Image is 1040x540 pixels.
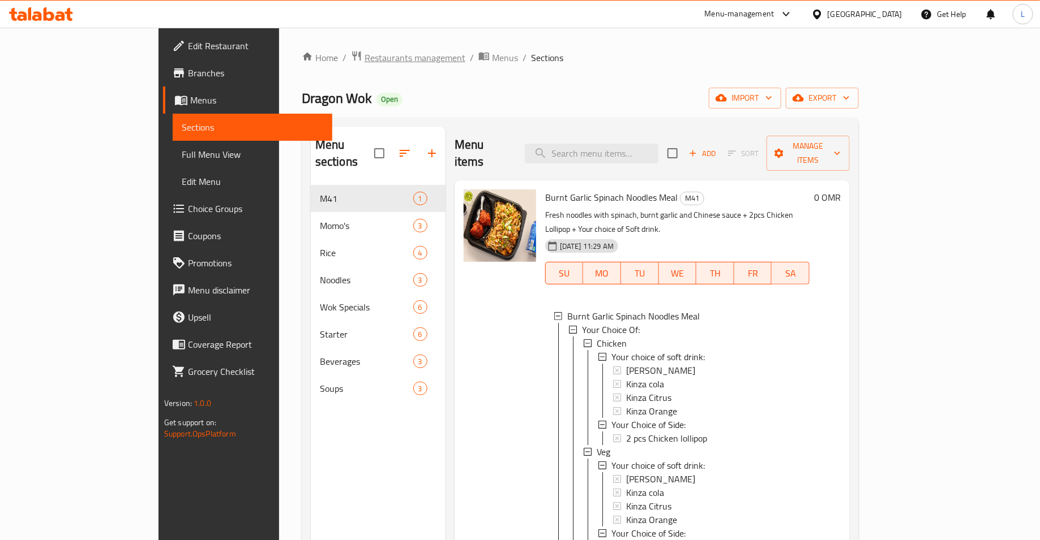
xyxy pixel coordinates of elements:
[814,189,841,205] h6: 0 OMR
[684,145,721,162] button: Add
[311,348,446,375] div: Beverages3
[320,273,413,287] span: Noodles
[687,147,718,160] span: Add
[302,50,859,65] nav: breadcrumb
[626,265,654,282] span: TU
[626,364,695,377] span: [PERSON_NAME]
[621,262,659,284] button: TU
[680,192,704,205] div: M41
[525,144,658,163] input: search
[188,365,323,378] span: Grocery Checklist
[343,51,346,64] li: /
[470,51,474,64] li: /
[413,327,427,341] div: items
[413,246,427,260] div: items
[164,396,192,411] span: Version:
[190,93,323,107] span: Menus
[659,262,697,284] button: WE
[455,136,511,170] h2: Menu items
[413,219,427,232] div: items
[478,50,518,65] a: Menus
[611,418,686,431] span: Your Choice of Side:
[721,145,767,162] span: Select section first
[767,136,850,171] button: Manage items
[188,256,323,270] span: Promotions
[772,262,810,284] button: SA
[626,499,671,513] span: Kinza Citrus
[351,50,465,65] a: Restaurants management
[315,136,374,170] h2: Menu sections
[188,283,323,297] span: Menu disclaimer
[414,275,427,286] span: 3
[163,358,332,385] a: Grocery Checklist
[311,375,446,402] div: Soups3
[163,32,332,59] a: Edit Restaurant
[365,51,465,64] span: Restaurants management
[173,141,332,168] a: Full Menu View
[320,219,413,232] span: Momo's
[320,355,413,368] span: Beverages
[163,331,332,358] a: Coverage Report
[194,396,211,411] span: 1.0.0
[163,59,332,87] a: Branches
[188,229,323,243] span: Coupons
[718,91,772,105] span: import
[182,120,323,134] span: Sections
[828,8,902,20] div: [GEOGRAPHIC_DATA]
[597,336,627,350] span: Chicken
[701,265,730,282] span: TH
[464,189,536,262] img: Burnt Garlic Spinach Noodles Meal
[661,141,684,165] span: Select section
[523,51,527,64] li: /
[414,383,427,394] span: 3
[320,246,413,260] div: Rice
[776,139,841,167] span: Manage items
[320,192,413,205] span: M41
[311,239,446,266] div: Rice4
[626,404,677,418] span: Kinza Orange
[588,265,617,282] span: MO
[611,459,705,472] span: Your choice of soft drink:
[413,355,427,368] div: items
[164,426,236,441] a: Support.OpsPlatform
[188,310,323,324] span: Upsell
[302,85,372,111] span: Dragon Wok
[545,262,584,284] button: SU
[705,7,774,21] div: Menu-management
[786,88,859,109] button: export
[418,140,446,167] button: Add section
[414,248,427,258] span: 4
[626,377,664,391] span: Kinza cola
[311,185,446,212] div: M411
[311,212,446,239] div: Momo's3
[531,51,563,64] span: Sections
[311,180,446,407] nav: Menu sections
[163,277,332,304] a: Menu disclaimer
[320,300,413,314] div: Wok Specials
[709,88,781,109] button: import
[545,208,810,236] p: Fresh noodles with spinach, burnt garlic and Chinese sauce + 2pcs Chicken Lollipop + Your choice ...
[545,189,678,206] span: Burnt Garlic Spinach Noodles Meal
[320,327,413,341] span: Starter
[681,192,704,205] span: M41
[597,445,610,459] span: Veg
[626,486,664,499] span: Kinza cola
[626,431,707,445] span: 2 pcs Chicken lollipop
[311,266,446,293] div: Noodles3
[376,93,403,106] div: Open
[795,91,850,105] span: export
[776,265,805,282] span: SA
[414,193,427,204] span: 1
[413,300,427,314] div: items
[320,382,413,395] div: Soups
[188,39,323,53] span: Edit Restaurant
[626,513,677,526] span: Kinza Orange
[583,262,621,284] button: MO
[414,302,427,313] span: 6
[188,338,323,351] span: Coverage Report
[414,356,427,367] span: 3
[188,66,323,80] span: Branches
